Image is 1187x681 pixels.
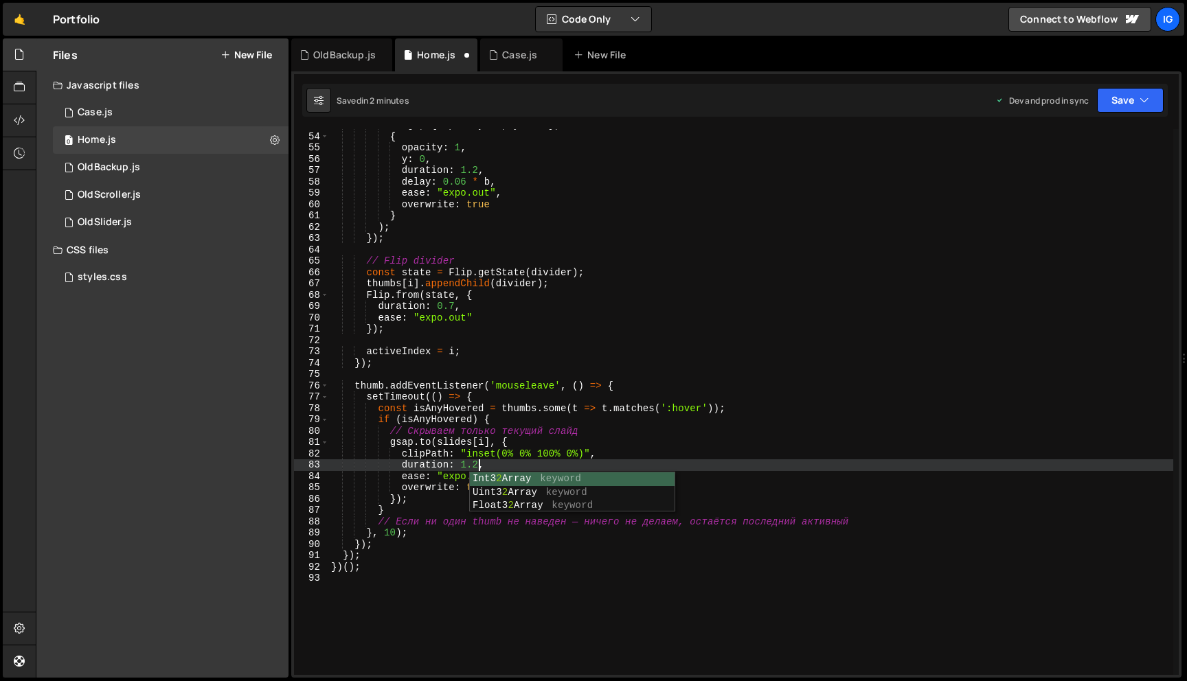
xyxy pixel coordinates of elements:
div: 70 [294,312,329,324]
div: 78 [294,403,329,415]
div: Javascript files [36,71,289,99]
a: Connect to Webflow [1008,7,1151,32]
div: 69 [294,301,329,312]
div: 60 [294,199,329,211]
div: 67 [294,278,329,290]
div: 74 [294,358,329,369]
div: 68 [294,290,329,301]
div: Case.js [502,48,537,62]
div: 14577/44352.css [53,264,289,291]
div: 90 [294,539,329,551]
div: 56 [294,154,329,165]
div: 75 [294,369,329,380]
div: 58 [294,176,329,188]
div: 72 [294,335,329,347]
span: 0 [65,136,73,147]
div: 61 [294,210,329,222]
div: Case.js [78,106,113,119]
div: 14577/44646.js [53,181,289,209]
div: 14577/44602.js [53,209,289,236]
div: 80 [294,426,329,437]
div: 77 [294,391,329,403]
div: 82 [294,448,329,460]
div: 79 [294,414,329,426]
div: 84 [294,471,329,483]
div: New File [574,48,631,62]
div: 85 [294,482,329,494]
div: OldBackup.js [78,161,140,174]
div: 86 [294,494,329,505]
div: 65 [294,255,329,267]
div: CSS files [36,236,289,264]
div: 14577/44351.js [53,154,289,181]
button: Save [1097,88,1164,113]
div: 55 [294,142,329,154]
div: Home.js [78,134,116,146]
a: Ig [1155,7,1180,32]
div: 87 [294,505,329,516]
button: New File [221,49,272,60]
div: 57 [294,165,329,176]
div: 76 [294,380,329,392]
div: 89 [294,527,329,539]
div: 62 [294,222,329,233]
div: 83 [294,459,329,471]
div: Saved [337,95,409,106]
div: 88 [294,516,329,528]
div: 81 [294,437,329,448]
div: 73 [294,346,329,358]
div: 92 [294,562,329,573]
div: 91 [294,550,329,562]
a: 🤙 [3,3,36,36]
div: Dev and prod in sync [995,95,1089,106]
button: Code Only [536,7,651,32]
div: 93 [294,573,329,584]
div: Portfolio [53,11,100,27]
div: OldSlider.js [78,216,132,229]
div: Home.js [417,48,455,62]
div: 54 [294,131,329,143]
div: 71 [294,323,329,335]
div: 14577/37696.js [53,99,289,126]
h2: Files [53,47,78,62]
div: 64 [294,244,329,256]
div: 59 [294,187,329,199]
div: OldScroller.js [78,189,141,201]
div: 14577/44747.js [53,126,289,154]
div: in 2 minutes [361,95,409,106]
div: 63 [294,233,329,244]
div: styles.css [78,271,127,284]
div: OldBackup.js [313,48,376,62]
div: 66 [294,267,329,279]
